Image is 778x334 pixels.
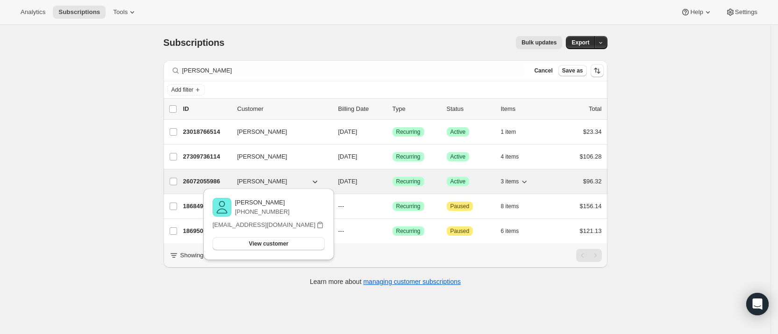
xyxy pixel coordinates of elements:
span: 8 items [501,203,519,210]
span: $96.32 [583,178,602,185]
button: Sort the results [591,64,604,77]
span: Recurring [396,203,421,210]
button: 3 items [501,175,529,188]
span: 3 items [501,178,519,185]
span: [PERSON_NAME] [237,152,287,161]
a: managing customer subscriptions [363,278,461,285]
button: 4 items [501,150,529,163]
span: $23.34 [583,128,602,135]
span: Active [450,178,466,185]
span: 4 items [501,153,519,160]
span: $121.13 [580,227,602,234]
span: Save as [562,67,583,74]
span: Recurring [396,128,421,136]
div: 18695028914[PERSON_NAME]---SuccessRecurringAttentionPaused6 items$121.13 [183,225,602,238]
span: 6 items [501,227,519,235]
span: $156.14 [580,203,602,210]
button: View customer [213,237,325,250]
span: Help [690,8,703,16]
button: Subscriptions [53,6,106,19]
span: [DATE] [338,128,357,135]
p: Total [589,104,601,114]
span: Active [450,128,466,136]
span: [PERSON_NAME] [237,177,287,186]
span: Active [450,153,466,160]
p: Billing Date [338,104,385,114]
button: 1 item [501,125,527,138]
span: 1 item [501,128,516,136]
nav: Pagination [576,249,602,262]
div: IDCustomerBilling DateTypeStatusItemsTotal [183,104,602,114]
img: variant image [213,198,231,217]
span: Settings [735,8,757,16]
div: Type [393,104,439,114]
button: Settings [720,6,763,19]
p: 23018766514 [183,127,230,137]
span: Paused [450,227,470,235]
div: Open Intercom Messenger [746,293,769,315]
span: Export [571,39,589,46]
button: Cancel [530,65,556,76]
p: [PHONE_NUMBER] [235,207,290,217]
span: Subscriptions [164,37,225,48]
button: [PERSON_NAME] [232,124,325,139]
div: 18684969138[PERSON_NAME]---SuccessRecurringAttentionPaused8 items$156.14 [183,200,602,213]
button: Save as [558,65,587,76]
button: 6 items [501,225,529,238]
p: ID [183,104,230,114]
p: Status [447,104,493,114]
p: Customer [237,104,331,114]
div: Items [501,104,548,114]
input: Filter subscribers [182,64,525,77]
p: Showing 1 to 5 of 5 [180,251,232,260]
span: Add filter [171,86,193,94]
p: 18695028914 [183,226,230,236]
span: Cancel [534,67,552,74]
span: Paused [450,203,470,210]
span: Recurring [396,153,421,160]
p: [PERSON_NAME] [235,198,290,207]
p: Learn more about [310,277,461,286]
div: 27309736114[PERSON_NAME][DATE]SuccessRecurringSuccessActive4 items$106.28 [183,150,602,163]
span: Recurring [396,178,421,185]
button: [PERSON_NAME] [232,149,325,164]
span: $106.28 [580,153,602,160]
button: [PERSON_NAME] [232,174,325,189]
button: Tools [107,6,143,19]
button: Help [675,6,718,19]
div: 23018766514[PERSON_NAME][DATE]SuccessRecurringSuccessActive1 item$23.34 [183,125,602,138]
p: 26072055986 [183,177,230,186]
p: 18684969138 [183,202,230,211]
p: [EMAIL_ADDRESS][DOMAIN_NAME] [213,220,315,230]
span: [DATE] [338,153,357,160]
div: 26072055986[PERSON_NAME][DATE]SuccessRecurringSuccessActive3 items$96.32 [183,175,602,188]
span: Subscriptions [58,8,100,16]
span: Tools [113,8,128,16]
button: Analytics [15,6,51,19]
span: Recurring [396,227,421,235]
span: --- [338,227,344,234]
span: [PERSON_NAME] [237,127,287,137]
span: --- [338,203,344,210]
button: Add filter [167,84,205,95]
p: 27309736114 [183,152,230,161]
button: Export [566,36,595,49]
button: 8 items [501,200,529,213]
span: View customer [249,240,288,247]
button: Bulk updates [516,36,562,49]
span: Bulk updates [521,39,557,46]
span: [DATE] [338,178,357,185]
span: Analytics [21,8,45,16]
